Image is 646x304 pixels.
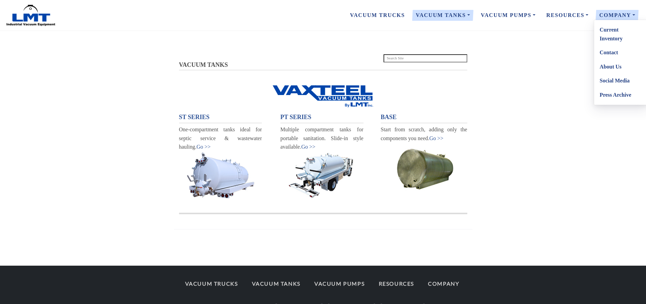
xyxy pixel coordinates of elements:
[179,151,262,199] img: Stacks Image 9317
[280,151,364,199] img: Stacks Image 9319
[179,125,262,151] div: One-compartment tanks ideal for septic service & wastewater hauling.
[280,125,364,151] div: Multiple compartment tanks for portable sanitation. Slide-in style available.
[345,8,410,22] a: Vacuum Trucks
[179,151,262,199] a: ST - Septic Service
[381,114,397,120] span: BASE
[372,277,420,291] a: Resources
[5,4,56,26] img: LMT
[475,8,541,22] a: Vacuum Pumps
[179,277,244,291] a: Vacuum Trucks
[246,277,307,291] a: Vacuum Tanks
[308,277,371,291] a: Vacuum Pumps
[381,112,467,122] a: BASE
[197,144,211,150] a: Go >>
[381,125,467,142] div: Start from scratch, adding only the components you need.
[280,112,364,122] a: PT SERIES
[179,61,228,68] span: VACUUM TANKS
[381,142,467,192] a: Base Tanks
[594,8,641,22] a: Company
[381,142,467,192] img: Stacks Image 9321
[271,83,375,108] img: Stacks Image 111527
[384,54,467,62] input: Search Site
[541,8,594,22] a: Resources
[280,151,364,199] a: PT - Portable Sanitation
[429,135,444,141] a: Go >>
[179,114,210,120] span: ST SERIES
[179,112,262,122] a: ST SERIES
[183,83,463,108] a: Vacuum Tanks
[422,277,465,291] a: Company
[179,213,467,214] img: Stacks Image 12027
[280,114,311,120] span: PT SERIES
[301,144,315,150] a: Go >>
[410,8,475,22] a: Vacuum Tanks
